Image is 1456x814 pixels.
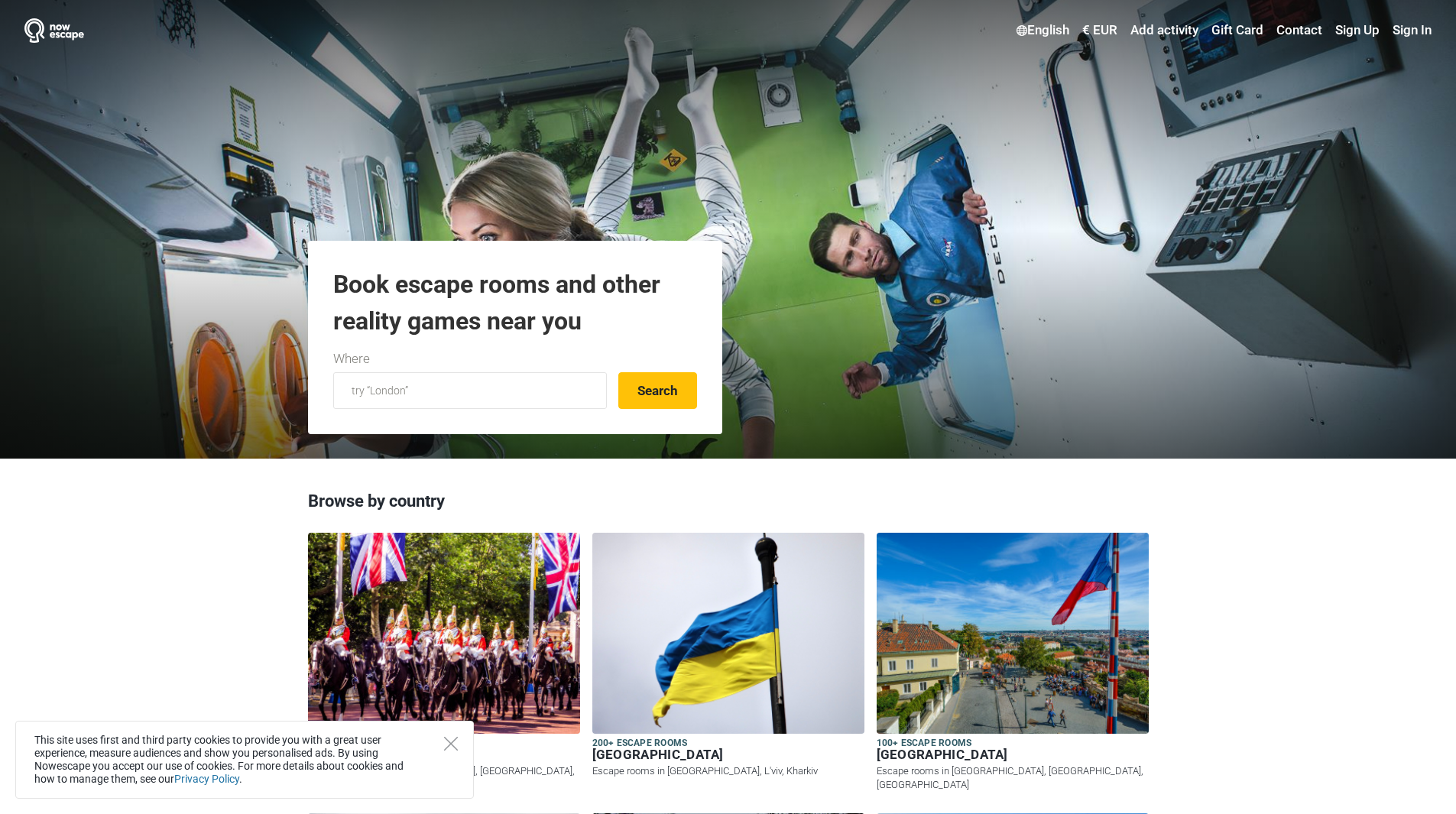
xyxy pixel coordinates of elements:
[877,737,1149,750] h5: 100+ escape rooms
[333,372,607,409] input: try “London”
[174,773,239,785] a: Privacy Policy
[592,533,864,795] a: 200+ escape rooms [GEOGRAPHIC_DATA] Escape rooms in [GEOGRAPHIC_DATA], L'viv, Kharkiv
[1127,17,1202,44] a: Add activity
[1389,17,1432,44] a: Sign In
[592,747,864,763] h6: [GEOGRAPHIC_DATA]
[444,737,458,751] button: Close
[1013,17,1073,44] a: English
[1208,17,1267,44] a: Gift Card
[15,721,474,799] div: This site uses first and third party cookies to provide you with a great user experience, measure...
[1331,17,1383,44] a: Sign Up
[618,372,697,409] button: Search
[308,533,580,795] a: 900+ escape rooms [GEOGRAPHIC_DATA] Escape rooms in [GEOGRAPHIC_DATA], [GEOGRAPHIC_DATA], [GEOGRA...
[333,266,697,339] h1: Book escape rooms and other reality games near you
[1273,17,1326,44] a: Contact
[1017,25,1027,36] img: English
[877,764,1149,792] p: Escape rooms in [GEOGRAPHIC_DATA], [GEOGRAPHIC_DATA], [GEOGRAPHIC_DATA]
[592,737,864,750] h5: 200+ escape rooms
[308,482,1149,521] h3: Browse by country
[1078,17,1121,44] a: € EUR
[24,18,84,43] img: Nowescape logo
[877,747,1149,763] h6: [GEOGRAPHIC_DATA]
[333,349,370,369] label: Where
[592,764,864,778] p: Escape rooms in [GEOGRAPHIC_DATA], L'viv, Kharkiv
[877,533,1149,795] a: 100+ escape rooms [GEOGRAPHIC_DATA] Escape rooms in [GEOGRAPHIC_DATA], [GEOGRAPHIC_DATA], [GEOGRA...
